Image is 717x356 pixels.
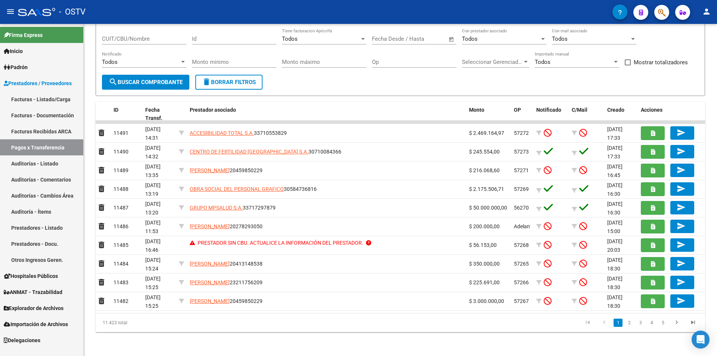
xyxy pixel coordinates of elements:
span: 23211756209 [190,279,263,285]
datatable-header-cell: Notificado [533,102,569,127]
span: 57265 [514,261,529,267]
span: 33717297879 [190,205,276,211]
mat-icon: send [677,128,686,137]
span: 57273 [514,149,529,155]
span: $ 216.068,60 [469,167,500,173]
span: $ 50.000.000,00 [469,205,507,211]
span: 56270 [514,205,529,211]
span: [PERSON_NAME] [190,298,230,304]
mat-icon: menu [6,7,15,16]
input: Fecha fin [409,35,445,42]
span: GRUPO MPSALUD S.A. [190,205,243,211]
span: 11484 [114,261,128,267]
span: Importación de Archivos [4,320,68,328]
mat-icon: send [677,259,686,268]
span: OBRA SOCIAL DEL PERSONAL GRAFICO [190,186,284,192]
a: 4 [647,319,656,327]
span: [DATE] 17:33 [607,126,623,141]
span: 11483 [114,279,128,285]
li: page 1 [612,316,624,329]
span: 11482 [114,298,128,304]
span: 57271 [514,167,529,173]
span: 30584736816 [190,186,317,192]
span: 57267 [514,298,529,304]
span: ID [114,107,118,113]
span: Mostrar totalizadores [634,58,688,67]
span: Firma Express [4,31,43,39]
span: 11487 [114,205,128,211]
span: [DATE] 20:03 [607,238,623,253]
button: Borrar Filtros [195,75,263,90]
mat-icon: send [677,222,686,230]
span: Inicio [4,47,23,55]
a: 5 [658,319,667,327]
li: page 5 [657,316,668,329]
input: Fecha inicio [372,35,402,42]
span: [DATE] 16:30 [607,201,623,216]
mat-icon: person [702,7,711,16]
span: Todos [535,59,550,65]
span: 20278293050 [190,223,263,229]
div: 11.423 total [96,313,216,332]
li: page 2 [624,316,635,329]
span: [DATE] 11:53 [145,220,161,234]
span: Delegaciones [4,336,40,344]
span: [DATE] 15:24 [145,257,161,272]
span: $ 225.691,00 [469,279,500,285]
span: Todos [282,35,298,42]
span: 11491 [114,130,128,136]
span: - OSTV [59,4,86,20]
span: Hospitales Públicos [4,272,58,280]
span: 11489 [114,167,128,173]
span: [DATE] 18:30 [607,294,623,309]
span: 30710084366 [190,149,341,155]
span: 33710553829 [190,130,287,136]
span: [DATE] 18:30 [607,257,623,272]
span: Todos [552,35,568,42]
span: Notificado [536,107,561,113]
li: page 3 [635,316,646,329]
span: Seleccionar Gerenciador [462,59,522,65]
span: [PERSON_NAME] [190,261,230,267]
span: [PERSON_NAME] [190,167,230,173]
span: $ 56.153,00 [469,242,497,248]
span: Acciones [641,107,662,113]
span: Explorador de Archivos [4,304,63,312]
span: 57268 [514,242,529,248]
mat-icon: search [109,77,118,86]
span: 11488 [114,186,128,192]
span: $ 200.000,00 [469,223,500,229]
span: [DATE] 15:00 [607,220,623,234]
datatable-header-cell: ID [111,102,142,127]
span: [DATE] 13:35 [145,164,161,178]
span: Padrón [4,63,28,71]
span: [DATE] 15:25 [145,276,161,290]
mat-icon: delete [202,77,211,86]
span: Buscar Comprobante [109,79,183,86]
span: Borrar Filtros [202,79,256,86]
span: CENTRO DE FERTILIDAD [GEOGRAPHIC_DATA] S.A. [190,149,308,155]
span: $ 2.175.506,71 [469,186,504,192]
span: [DATE] 16:30 [607,182,623,197]
mat-icon: send [677,240,686,249]
span: $ 2.469.164,97 [469,130,504,136]
span: [DATE] 14:31 [145,126,161,141]
datatable-header-cell: Monto [466,102,511,127]
a: go to last page [686,319,700,327]
a: go to next page [670,319,684,327]
a: 2 [625,319,634,327]
span: 57266 [514,279,529,285]
datatable-header-cell: Creado [604,102,638,127]
mat-icon: send [677,296,686,305]
span: Monto [469,107,484,113]
span: [DATE] 18:30 [607,276,623,290]
span: [DATE] 17:33 [607,145,623,160]
span: 20413148538 [190,261,263,267]
mat-icon: send [677,147,686,156]
span: 20459850229 [190,298,263,304]
span: [DATE] 13:20 [145,201,161,216]
span: 11485 [114,242,128,248]
mat-icon: send [677,203,686,212]
span: ANMAT - Trazabilidad [4,288,62,296]
datatable-header-cell: Prestador asociado [187,102,466,127]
